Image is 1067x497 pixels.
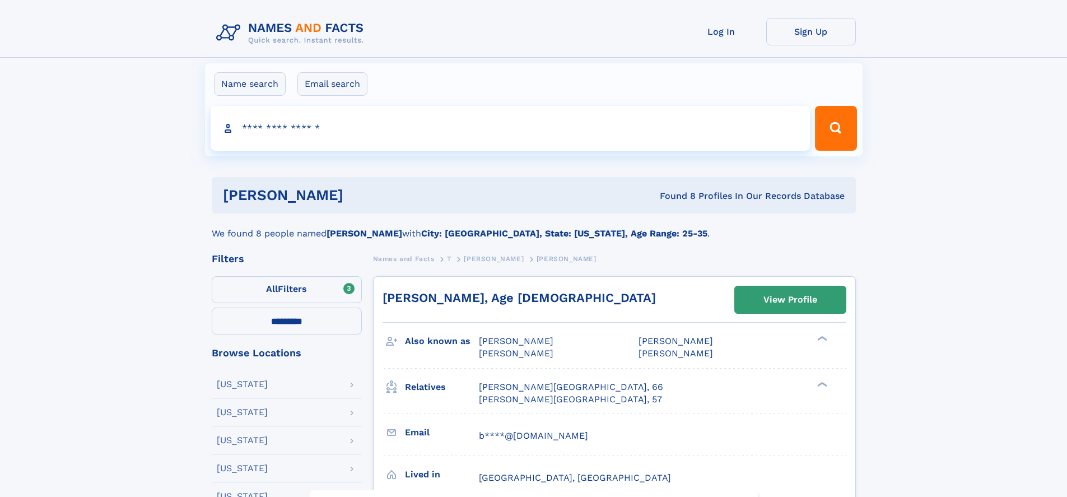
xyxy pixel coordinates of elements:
h1: [PERSON_NAME] [223,188,502,202]
h3: Also known as [405,332,479,351]
b: City: [GEOGRAPHIC_DATA], State: [US_STATE], Age Range: 25-35 [421,228,707,239]
h3: Relatives [405,378,479,397]
a: [PERSON_NAME][GEOGRAPHIC_DATA], 66 [479,381,663,393]
img: Logo Names and Facts [212,18,373,48]
div: Filters [212,254,362,264]
span: T [447,255,451,263]
a: T [447,252,451,266]
button: Search Button [815,106,856,151]
a: [PERSON_NAME] [464,252,524,266]
label: Name search [214,72,286,96]
span: [PERSON_NAME] [639,348,713,359]
span: [PERSON_NAME] [479,348,553,359]
div: [US_STATE] [217,380,268,389]
a: View Profile [735,286,846,313]
a: [PERSON_NAME], Age [DEMOGRAPHIC_DATA] [383,291,656,305]
label: Filters [212,276,362,303]
span: [GEOGRAPHIC_DATA], [GEOGRAPHIC_DATA] [479,472,671,483]
h3: Email [405,423,479,442]
a: Names and Facts [373,252,435,266]
a: [PERSON_NAME][GEOGRAPHIC_DATA], 57 [479,393,662,406]
a: Sign Up [766,18,856,45]
div: ❯ [814,380,828,388]
label: Email search [297,72,367,96]
h3: Lived in [405,465,479,484]
b: [PERSON_NAME] [327,228,402,239]
div: Browse Locations [212,348,362,358]
div: [US_STATE] [217,408,268,417]
span: [PERSON_NAME] [479,336,553,346]
span: All [266,284,278,294]
a: Log In [677,18,766,45]
input: search input [211,106,810,151]
span: [PERSON_NAME] [639,336,713,346]
div: [US_STATE] [217,464,268,473]
div: ❯ [814,335,828,342]
div: Found 8 Profiles In Our Records Database [501,190,845,202]
div: [US_STATE] [217,436,268,445]
div: We found 8 people named with . [212,213,856,240]
span: [PERSON_NAME] [464,255,524,263]
span: [PERSON_NAME] [537,255,597,263]
div: View Profile [763,287,817,313]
